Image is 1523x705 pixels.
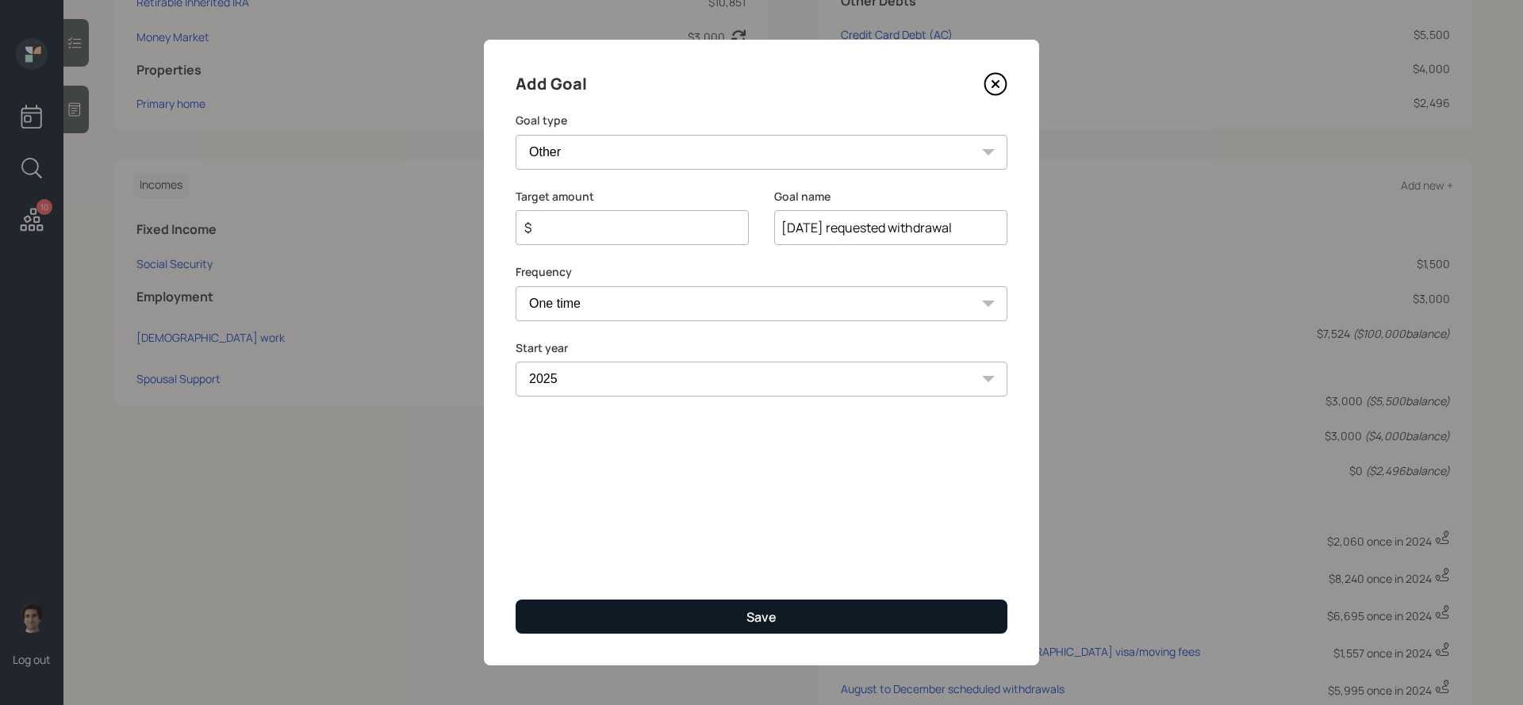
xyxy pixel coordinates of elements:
[516,340,1007,356] label: Start year
[516,264,1007,280] label: Frequency
[746,608,777,626] div: Save
[516,600,1007,634] button: Save
[516,113,1007,128] label: Goal type
[516,189,749,205] label: Target amount
[774,189,1007,205] label: Goal name
[516,71,587,97] h4: Add Goal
